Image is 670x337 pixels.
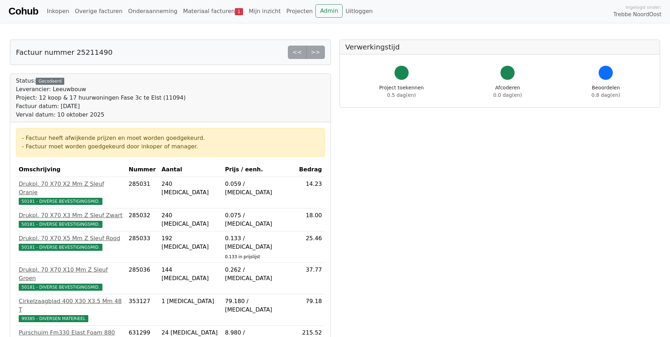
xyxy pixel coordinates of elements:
th: Nummer [126,162,159,177]
td: 285033 [126,231,159,263]
span: 1 [235,8,243,15]
td: 285031 [126,177,159,208]
div: Afcoderen [493,84,522,99]
div: Gecodeerd [36,78,64,85]
div: - Factuur heeft afwijkende prijzen en moet worden goedgekeurd. [22,134,319,142]
div: Verval datum: 10 oktober 2025 [16,111,186,119]
a: Cohub [8,3,38,20]
span: Trebbe NoordOost [613,11,662,19]
div: Drukpl. 70 X70 X5 Mm Z Sleuf Rood [19,234,123,243]
a: Overige facturen [72,4,125,18]
a: Uitloggen [343,4,375,18]
a: Inkopen [44,4,72,18]
div: Status: [16,77,186,119]
div: Drukpl. 70 X70 X2 Mm Z Sleuf Oranje [19,180,123,197]
div: Project: 12 koop & 17 huurwoningen Fase 3c te Elst (11094) [16,94,186,102]
th: Omschrijving [16,162,126,177]
th: Prijs / eenh. [222,162,296,177]
div: 0.262 / [MEDICAL_DATA] [225,266,294,283]
td: 79.18 [296,294,325,326]
div: 240 [MEDICAL_DATA] [161,211,219,228]
a: Materiaal facturen1 [180,4,246,18]
div: 144 [MEDICAL_DATA] [161,266,219,283]
div: Beoordelen [592,84,620,99]
span: 99385 - DIVERSEN MATERIEEL [19,315,88,322]
div: 1 [MEDICAL_DATA] [161,297,219,306]
span: 50181 - DIVERSE BEVESTIGINGSMID. [19,198,102,205]
a: Drukpl. 70 X70 X2 Mm Z Sleuf Oranje50181 - DIVERSE BEVESTIGINGSMID. [19,180,123,205]
span: 50181 - DIVERSE BEVESTIGINGSMID. [19,221,102,228]
div: Drukpl. 70 X70 X3 Mm Z Sleuf Zwart [19,211,123,220]
sub: 0.133 in prijslijst [225,254,260,259]
a: Admin [315,4,343,18]
th: Bedrag [296,162,325,177]
a: Drukpl. 70 X70 X5 Mm Z Sleuf Rood50181 - DIVERSE BEVESTIGINGSMID. [19,234,123,251]
div: Leverancier: Leeuwbouw [16,85,186,94]
div: 79.180 / [MEDICAL_DATA] [225,297,294,314]
div: Cirkelzaagblad 400 X30 X3.5 Mm 48 T [19,297,123,314]
td: 285032 [126,208,159,231]
div: Project toekennen [379,84,424,99]
td: 353127 [126,294,159,326]
div: - Factuur moet worden goedgekeurd door inkoper of manager. [22,142,319,151]
td: 14.23 [296,177,325,208]
span: 0.0 dag(en) [493,92,522,98]
div: Drukpl. 70 X70 X10 Mm Z Sleuf Groen [19,266,123,283]
a: Onderaanneming [125,4,180,18]
a: Drukpl. 70 X70 X10 Mm Z Sleuf Groen50181 - DIVERSE BEVESTIGINGSMID. [19,266,123,291]
div: 0.075 / [MEDICAL_DATA] [225,211,294,228]
div: 192 [MEDICAL_DATA] [161,234,219,251]
h5: Verwerkingstijd [345,43,654,51]
div: Factuur datum: [DATE] [16,102,186,111]
span: 50181 - DIVERSE BEVESTIGINGSMID. [19,284,102,291]
td: 18.00 [296,208,325,231]
h5: Factuur nummer 25211490 [16,48,113,57]
div: 24 [MEDICAL_DATA] [161,329,219,337]
span: 0.5 dag(en) [387,92,416,98]
td: 37.77 [296,263,325,294]
div: 0.133 / [MEDICAL_DATA] [225,234,294,251]
a: Cirkelzaagblad 400 X30 X3.5 Mm 48 T99385 - DIVERSEN MATERIEEL [19,297,123,323]
span: 0.8 dag(en) [592,92,620,98]
div: 240 [MEDICAL_DATA] [161,180,219,197]
td: 285036 [126,263,159,294]
a: Drukpl. 70 X70 X3 Mm Z Sleuf Zwart50181 - DIVERSE BEVESTIGINGSMID. [19,211,123,228]
span: 50181 - DIVERSE BEVESTIGINGSMID. [19,244,102,251]
td: 25.46 [296,231,325,263]
th: Aantal [159,162,222,177]
span: Ingelogd onder: [625,4,662,11]
a: Mijn inzicht [246,4,284,18]
div: 0.059 / [MEDICAL_DATA] [225,180,294,197]
a: Projecten [284,4,316,18]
